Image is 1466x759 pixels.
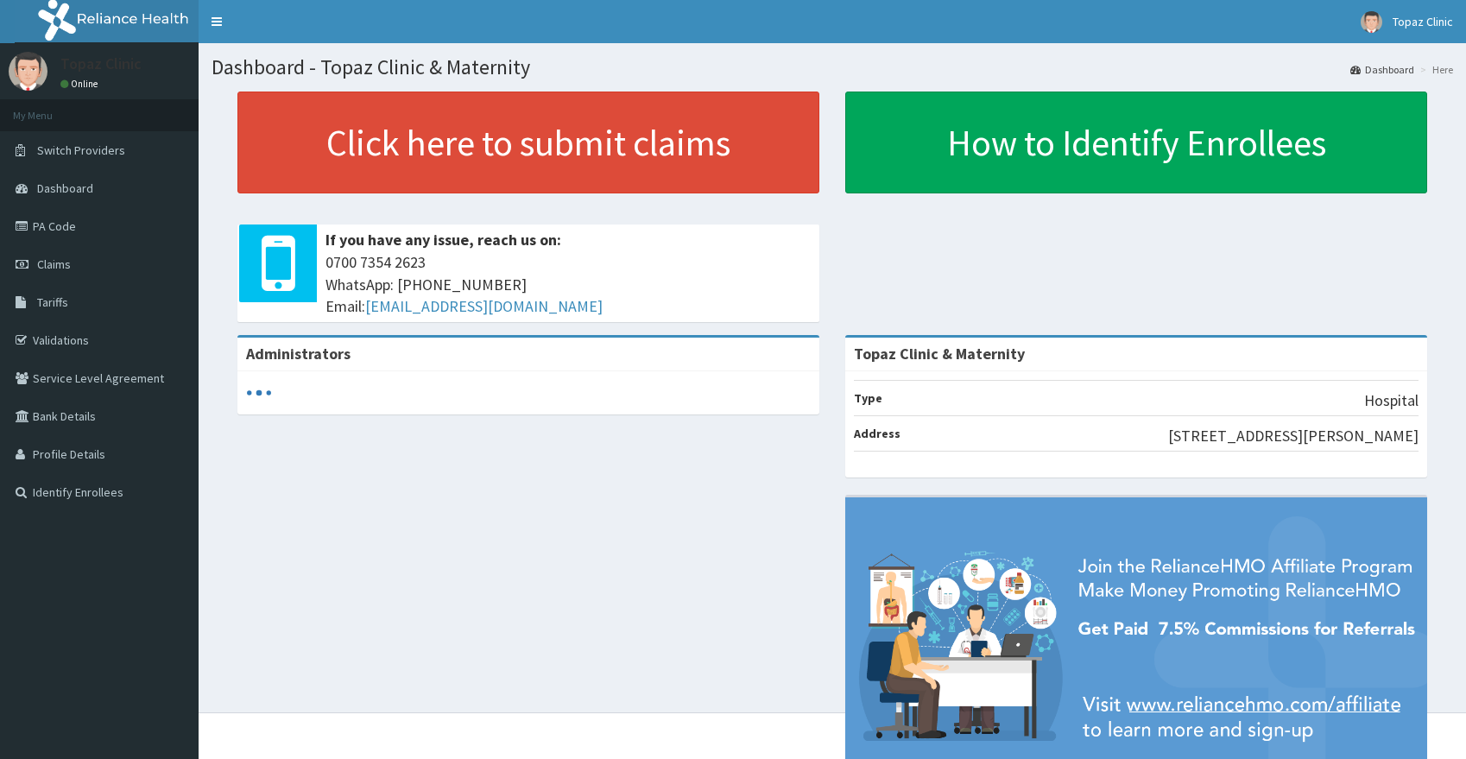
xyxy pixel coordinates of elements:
[1416,62,1453,77] li: Here
[1350,62,1414,77] a: Dashboard
[1168,425,1419,447] p: [STREET_ADDRESS][PERSON_NAME]
[60,78,102,90] a: Online
[37,180,93,196] span: Dashboard
[37,142,125,158] span: Switch Providers
[246,344,351,364] b: Administrators
[325,251,811,318] span: 0700 7354 2623 WhatsApp: [PHONE_NUMBER] Email:
[854,344,1025,364] strong: Topaz Clinic & Maternity
[854,390,882,406] b: Type
[37,256,71,272] span: Claims
[1361,11,1382,33] img: User Image
[9,52,47,91] img: User Image
[60,56,142,72] p: Topaz Clinic
[237,92,819,193] a: Click here to submit claims
[212,56,1453,79] h1: Dashboard - Topaz Clinic & Maternity
[365,296,603,316] a: [EMAIL_ADDRESS][DOMAIN_NAME]
[1393,14,1453,29] span: Topaz Clinic
[845,92,1427,193] a: How to Identify Enrollees
[1364,389,1419,412] p: Hospital
[854,426,900,441] b: Address
[325,230,561,250] b: If you have any issue, reach us on:
[37,294,68,310] span: Tariffs
[246,380,272,406] svg: audio-loading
